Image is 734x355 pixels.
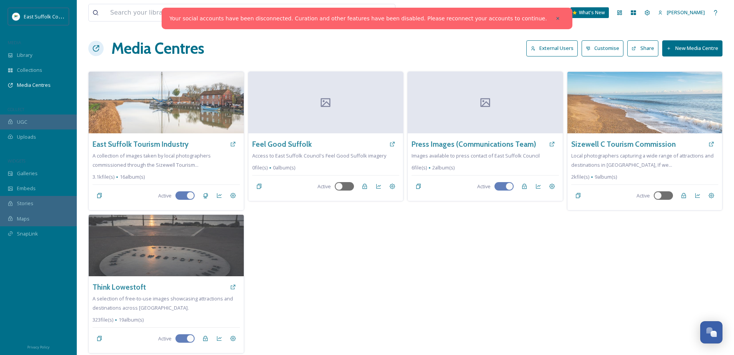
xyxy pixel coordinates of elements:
[17,170,38,177] span: Galleries
[627,40,658,56] button: Share
[595,173,617,181] span: 9 album(s)
[662,40,722,56] button: New Media Centre
[111,37,204,60] h1: Media Centres
[27,342,50,351] a: Privacy Policy
[636,192,650,199] span: Active
[526,40,582,56] a: External Users
[252,139,312,150] a: Feel Good Suffolk
[106,4,332,21] input: Search your library
[571,139,676,150] a: Sizewell C Tourism Commission
[119,316,144,323] span: 19 album(s)
[17,66,42,74] span: Collections
[273,164,295,171] span: 0 album(s)
[346,5,391,20] a: View all files
[93,173,114,181] span: 3.1k file(s)
[93,316,113,323] span: 323 file(s)
[526,40,578,56] button: External Users
[317,183,331,190] span: Active
[17,230,38,237] span: SnapLink
[17,200,33,207] span: Stories
[24,13,69,20] span: East Suffolk Council
[89,72,244,133] img: 24eb51f6-f40c-4c4b-bb53-ce625a3b5ec6.jpg
[570,7,609,18] a: What's New
[120,173,145,181] span: 16 album(s)
[582,40,628,56] a: Customise
[477,183,491,190] span: Active
[17,81,51,89] span: Media Centres
[169,15,547,23] a: Your social accounts have been disconnected. Curation and other features have been disabled. Plea...
[252,164,268,171] span: 0 file(s)
[158,192,172,199] span: Active
[12,13,20,20] img: ESC%20Logo.png
[412,139,536,150] a: Press Images (Communications Team)
[8,40,21,45] span: MEDIA
[432,164,455,171] span: 2 album(s)
[17,185,36,192] span: Embeds
[571,152,714,168] span: Local photographers capturing a wide range of attractions and destinations in [GEOGRAPHIC_DATA], ...
[8,158,25,164] span: WIDGETS
[8,106,24,112] span: COLLECT
[667,9,705,16] span: [PERSON_NAME]
[93,139,188,150] a: East Suffolk Tourism Industry
[571,173,589,181] span: 2k file(s)
[17,118,27,126] span: UGC
[93,282,146,293] a: Think Lowestoft
[17,51,32,59] span: Library
[654,5,709,20] a: [PERSON_NAME]
[93,152,211,168] span: A collection of images taken by local photographers commissioned through the Sizewell Tourism...
[412,164,427,171] span: 6 file(s)
[582,40,624,56] button: Customise
[17,215,30,222] span: Maps
[158,335,172,342] span: Active
[252,152,386,159] span: Access to East Suffolk Council's Feel Good Suffolk imagery
[93,295,233,311] span: A selection of free-to-use images showcasing attractions and destinations across [GEOGRAPHIC_DATA].
[567,72,722,133] img: a2071e28-30f9-4622-9355-77db956745a4.jpg
[89,215,244,276] img: 1da4bb22-f259-49dc-8641-1a6467541cf4.jpg
[700,321,722,343] button: Open Chat
[412,152,540,159] span: Images available to press contact of East Suffolk Council
[17,133,36,141] span: Uploads
[27,345,50,350] span: Privacy Policy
